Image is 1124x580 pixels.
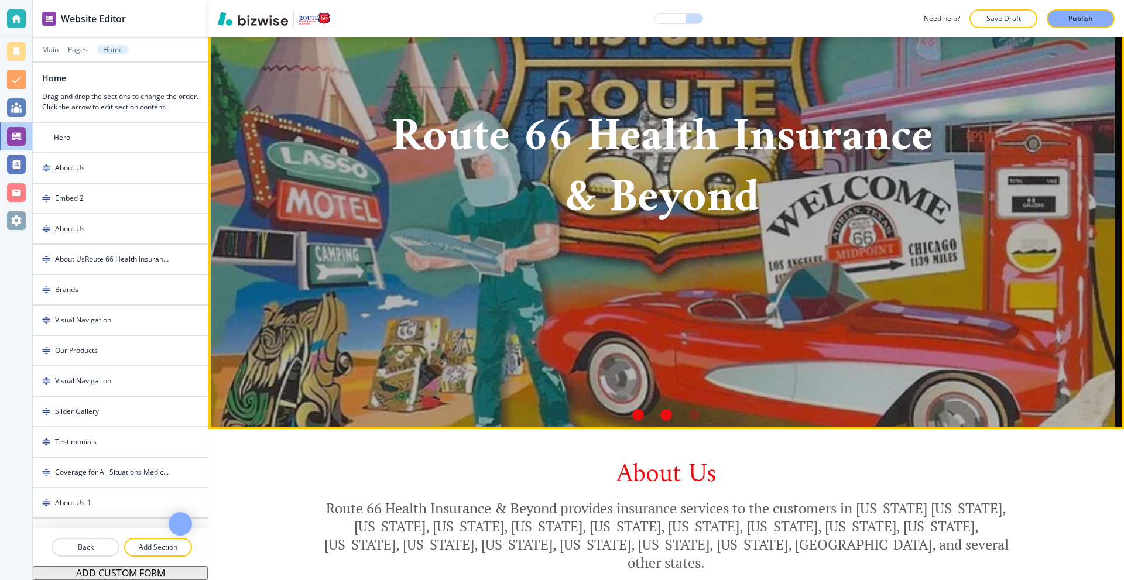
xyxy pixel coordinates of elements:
[33,214,208,243] div: DragAbout Us
[42,316,50,324] img: Drag
[42,499,50,507] img: Drag
[55,284,78,295] div: Brands
[33,427,208,457] div: DragTestimonials
[969,9,1037,28] button: Save Draft
[33,458,208,487] div: DragCoverage for All Situations Medicare Advantage, Medicare Supplements, Small Group and Individ...
[33,366,208,396] div: DragVisual Navigation
[33,519,208,548] div: DragDoes your business need coverage for miscellaneous medical expenses?
[652,401,680,429] li: Go to slide 2
[42,255,50,263] img: Drag
[55,193,84,204] div: Embed 2
[33,566,208,580] button: ADD CUSTOM FORM
[33,336,208,365] div: DragOur Products
[985,13,1022,24] p: Save Draft
[55,163,85,173] div: About Us
[42,438,50,446] img: Drag
[33,397,208,426] div: DragSlider Gallery
[924,13,960,24] h3: Need help?
[33,488,208,517] div: DragAbout Us-1
[55,376,111,386] div: Visual Navigation
[68,46,88,54] button: Pages
[55,254,170,265] div: About UsRoute 66 Health Insurance & Beyond provides insurance services to the customers in Illino...
[42,225,50,233] img: Drag
[54,132,70,143] div: Hero
[624,401,652,429] li: Go to slide 1
[33,184,208,213] div: DragEmbed 2
[124,538,192,557] button: Add Section
[103,46,123,54] p: Home
[55,345,98,356] div: Our Products
[42,407,50,416] img: Drag
[53,542,118,552] p: Back
[1047,9,1115,28] button: Publish
[392,97,946,240] strong: Route 66 Health Insurance & Beyond
[33,153,208,183] div: DragAbout Us
[33,123,208,152] div: Hero
[680,401,708,429] li: Go to slide 3
[125,542,191,552] p: Add Section
[42,12,56,26] img: editor icon
[42,286,50,294] img: Drag
[42,468,50,476] img: Drag
[55,467,170,478] div: Coverage for All Situations Medicare Advantage, Medicare Supplements, Small Group and Individual ...
[55,224,85,234] div: About Us
[42,46,59,54] button: Main
[42,194,50,203] img: Drag
[42,72,66,84] h2: Home
[97,45,129,54] button: Home
[33,306,208,335] div: DragVisual Navigation
[55,497,91,508] div: About Us-1
[42,91,198,112] h3: Drag and drop the sections to change the order. Click the arrow to edit section content.
[55,315,111,325] div: Visual Navigation
[61,12,126,26] h2: Website Editor
[1068,13,1093,24] p: Publish
[42,164,50,172] img: Drag
[55,406,99,417] div: Slider Gallery
[299,12,330,25] img: Your Logo
[42,346,50,355] img: Drag
[324,499,1012,572] span: Route 66 Health Insurance & Beyond provides insurance services to the customers in [US_STATE] [US...
[33,275,208,304] div: DragBrands
[52,538,119,557] button: Back
[55,437,97,447] div: Testimonials
[42,377,50,385] img: Drag
[33,245,208,274] div: DragAbout UsRoute 66 Health Insurance & Beyond provides insurance services to the customers in [U...
[218,12,288,26] img: Bizwise Logo
[616,451,717,498] span: About Us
